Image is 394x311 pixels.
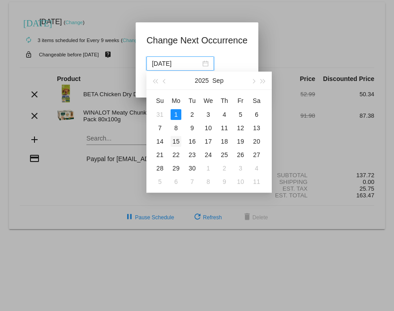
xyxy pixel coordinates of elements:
[200,135,216,148] td: 9/17/2025
[248,108,265,121] td: 9/6/2025
[168,135,184,148] td: 9/15/2025
[216,175,232,188] td: 10/9/2025
[187,176,197,187] div: 7
[171,109,181,120] div: 1
[168,175,184,188] td: 10/6/2025
[200,148,216,162] td: 9/24/2025
[184,162,200,175] td: 9/30/2025
[248,72,258,89] button: Next month (PageDown)
[150,72,160,89] button: Last year (Control + left)
[248,121,265,135] td: 9/13/2025
[251,149,262,160] div: 27
[184,135,200,148] td: 9/16/2025
[184,148,200,162] td: 9/23/2025
[187,149,197,160] div: 23
[203,109,214,120] div: 3
[216,135,232,148] td: 9/18/2025
[152,148,168,162] td: 9/21/2025
[235,176,246,187] div: 10
[152,162,168,175] td: 9/28/2025
[216,162,232,175] td: 10/2/2025
[232,94,248,108] th: Fri
[200,94,216,108] th: Wed
[251,123,262,133] div: 13
[235,149,246,160] div: 26
[248,175,265,188] td: 10/11/2025
[184,108,200,121] td: 9/2/2025
[184,175,200,188] td: 10/7/2025
[203,136,214,147] div: 17
[152,175,168,188] td: 10/5/2025
[203,176,214,187] div: 8
[219,109,230,120] div: 4
[212,72,223,89] button: Sep
[152,108,168,121] td: 8/31/2025
[168,162,184,175] td: 9/29/2025
[200,108,216,121] td: 9/3/2025
[232,175,248,188] td: 10/10/2025
[235,109,246,120] div: 5
[187,123,197,133] div: 9
[232,108,248,121] td: 9/5/2025
[251,176,262,187] div: 11
[219,149,230,160] div: 25
[219,123,230,133] div: 11
[154,176,165,187] div: 5
[154,136,165,147] div: 14
[232,148,248,162] td: 9/26/2025
[251,163,262,174] div: 4
[171,136,181,147] div: 15
[248,94,265,108] th: Sat
[251,136,262,147] div: 20
[184,121,200,135] td: 9/9/2025
[200,162,216,175] td: 10/1/2025
[154,123,165,133] div: 7
[184,94,200,108] th: Tue
[171,123,181,133] div: 8
[251,109,262,120] div: 6
[248,135,265,148] td: 9/20/2025
[187,136,197,147] div: 16
[168,94,184,108] th: Mon
[232,162,248,175] td: 10/3/2025
[219,163,230,174] div: 2
[195,72,209,89] button: 2025
[168,148,184,162] td: 9/22/2025
[171,163,181,174] div: 29
[248,148,265,162] td: 9/27/2025
[154,149,165,160] div: 21
[235,136,246,147] div: 19
[203,163,214,174] div: 1
[235,163,246,174] div: 3
[219,176,230,187] div: 9
[216,121,232,135] td: 9/11/2025
[219,136,230,147] div: 18
[258,72,268,89] button: Next year (Control + right)
[152,59,201,68] input: Select date
[168,108,184,121] td: 9/1/2025
[200,175,216,188] td: 10/8/2025
[200,121,216,135] td: 9/10/2025
[216,94,232,108] th: Thu
[235,123,246,133] div: 12
[160,72,170,89] button: Previous month (PageUp)
[146,33,248,47] h1: Change Next Occurrence
[232,121,248,135] td: 9/12/2025
[171,149,181,160] div: 22
[216,148,232,162] td: 9/25/2025
[216,108,232,121] td: 9/4/2025
[152,121,168,135] td: 9/7/2025
[152,94,168,108] th: Sun
[168,121,184,135] td: 9/8/2025
[203,149,214,160] div: 24
[152,135,168,148] td: 9/14/2025
[171,176,181,187] div: 6
[187,109,197,120] div: 2
[232,135,248,148] td: 9/19/2025
[203,123,214,133] div: 10
[248,162,265,175] td: 10/4/2025
[154,109,165,120] div: 31
[154,163,165,174] div: 28
[187,163,197,174] div: 30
